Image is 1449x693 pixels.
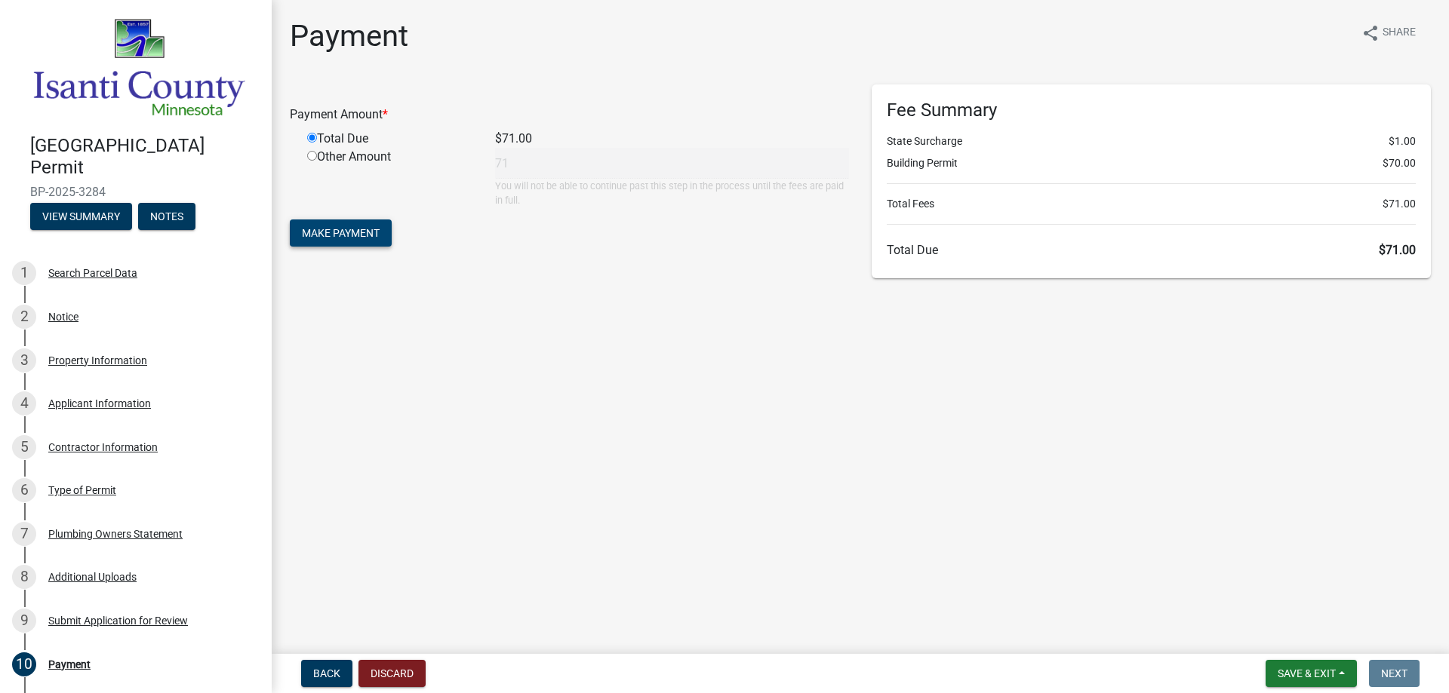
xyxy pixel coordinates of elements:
div: Applicant Information [48,398,151,409]
i: share [1361,24,1380,42]
h6: Fee Summary [887,100,1416,121]
li: Building Permit [887,155,1416,171]
div: Other Amount [296,148,484,207]
div: Plumbing Owners Statement [48,529,183,539]
div: Additional Uploads [48,572,137,582]
button: Notes [138,203,195,230]
div: Submit Application for Review [48,615,188,626]
button: View Summary [30,203,132,230]
div: 7 [12,522,36,546]
div: Total Due [296,130,484,148]
div: Search Parcel Data [48,268,137,278]
span: $71.00 [1379,243,1416,257]
button: Save & Exit [1266,660,1357,687]
div: 1 [12,261,36,285]
div: 6 [12,478,36,502]
div: Property Information [48,355,147,366]
span: BP-2025-3284 [30,185,241,199]
div: 3 [12,348,36,373]
wm-modal-confirm: Notes [138,211,195,223]
div: 4 [12,391,36,415]
div: Payment Amount [278,106,860,124]
span: $71.00 [1383,196,1416,212]
div: 2 [12,305,36,329]
div: 8 [12,565,36,589]
button: Discard [358,660,426,687]
span: $70.00 [1383,155,1416,171]
div: Type of Permit [48,485,116,495]
div: 5 [12,435,36,459]
div: $71.00 [484,130,860,148]
li: Total Fees [887,196,1416,212]
h6: Total Due [887,243,1416,257]
div: 10 [12,652,36,676]
span: Share [1383,24,1416,42]
span: Next [1381,667,1407,679]
button: Back [301,660,352,687]
div: 9 [12,609,36,633]
wm-modal-confirm: Summary [30,211,132,223]
button: Make Payment [290,219,392,247]
button: shareShare [1349,18,1428,48]
button: Next [1369,660,1420,687]
h4: [GEOGRAPHIC_DATA] Permit [30,135,260,179]
div: Payment [48,659,91,670]
span: Back [313,667,340,679]
h1: Payment [290,18,408,54]
span: Make Payment [302,227,380,239]
span: Save & Exit [1278,667,1336,679]
div: Notice [48,311,78,322]
img: Isanti County, Minnesota [30,16,248,119]
div: Contractor Information [48,442,158,452]
span: $1.00 [1389,133,1416,149]
li: State Surcharge [887,133,1416,149]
